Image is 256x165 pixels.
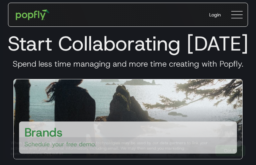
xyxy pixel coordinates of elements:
a: home [11,5,54,25]
div: When you visit or log in, cookies and similar technologies may be used by our data partners to li... [11,140,210,156]
h3: Brands [24,124,63,140]
h1: Start Collaborating [DATE] [5,31,251,56]
a: here [63,151,71,156]
a: Login [204,6,226,23]
h3: Spend less time managing and more time creating with Popfly. [5,59,251,69]
a: Got It! [216,145,245,156]
div: Login [209,11,221,18]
